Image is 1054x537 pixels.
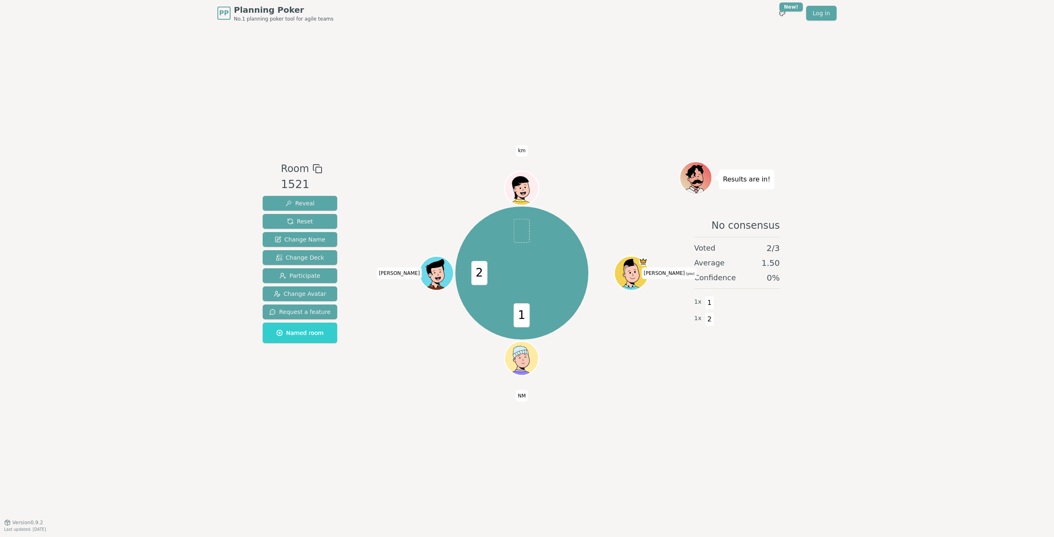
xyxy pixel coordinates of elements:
span: Change Avatar [274,290,326,298]
span: 0 % [767,272,780,284]
div: New! [779,2,803,12]
span: PP [219,8,229,18]
span: Named room [276,329,324,337]
button: Reveal [263,196,337,211]
button: Participate [263,268,337,283]
button: Change Name [263,232,337,247]
span: Click to change your name [516,390,528,401]
a: Log in [806,6,837,21]
button: New! [775,6,790,21]
span: No consensus [711,219,780,232]
span: Request a feature [269,308,331,316]
span: Change Deck [276,253,324,262]
span: Click to change your name [642,267,697,279]
span: 1 [705,296,714,310]
span: 1 x [694,298,702,307]
span: Room [281,161,309,176]
button: Change Deck [263,250,337,265]
p: Results are in! [723,174,770,185]
span: No.1 planning poker tool for agile teams [234,16,333,22]
button: Click to change your avatar [616,257,648,289]
span: chris is the host [639,257,648,266]
span: 1 x [694,314,702,323]
span: Voted [694,242,716,254]
span: 1 [514,303,530,327]
span: Participate [280,272,320,280]
span: Change Name [275,235,325,244]
span: Click to change your name [516,145,528,156]
button: Version0.9.2 [4,519,43,526]
span: Planning Poker [234,4,333,16]
button: Named room [263,323,337,343]
span: Version 0.9.2 [12,519,43,526]
span: Confidence [694,272,736,284]
button: Request a feature [263,305,337,319]
button: Change Avatar [263,286,337,301]
span: Last updated: [DATE] [4,527,46,532]
span: Reveal [285,199,315,207]
span: 2 [705,312,714,326]
span: (you) [685,272,695,276]
span: Reset [287,217,313,225]
span: Click to change your name [377,267,422,279]
span: 2 / 3 [767,242,780,254]
span: Average [694,257,725,269]
span: 2 [471,261,487,285]
a: PPPlanning PokerNo.1 planning poker tool for agile teams [217,4,333,22]
span: 1.50 [761,257,780,269]
div: 1521 [281,176,322,193]
button: Reset [263,214,337,229]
